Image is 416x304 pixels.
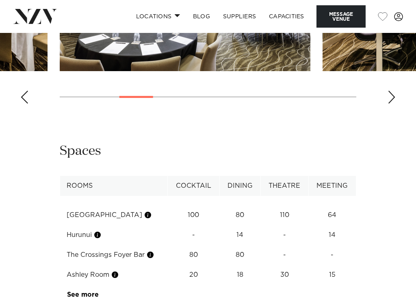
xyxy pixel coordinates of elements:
td: 80 [167,245,219,265]
td: [GEOGRAPHIC_DATA] [60,205,168,225]
a: SUPPLIERS [217,8,262,25]
td: 30 [260,265,308,285]
th: Cocktail [167,176,219,196]
th: Meeting [308,176,356,196]
img: nzv-logo.png [13,9,57,24]
td: Hurunui [60,225,168,245]
td: 100 [167,205,219,225]
h2: Spaces [60,143,101,160]
td: 110 [260,205,308,225]
td: 20 [167,265,219,285]
td: 15 [308,265,356,285]
a: BLOG [186,8,217,25]
td: Ashley Room [60,265,168,285]
td: 14 [219,225,260,245]
td: 18 [219,265,260,285]
a: Locations [130,8,186,25]
td: - [260,245,308,265]
td: - [260,225,308,245]
button: Message Venue [316,5,366,28]
td: 80 [219,205,260,225]
td: The Crossings Foyer Bar [60,245,168,265]
a: Capacities [262,8,311,25]
th: Theatre [260,176,308,196]
th: Dining [219,176,260,196]
td: 14 [308,225,356,245]
td: - [308,245,356,265]
td: - [167,225,219,245]
th: Rooms [60,176,168,196]
td: 80 [219,245,260,265]
td: 64 [308,205,356,225]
